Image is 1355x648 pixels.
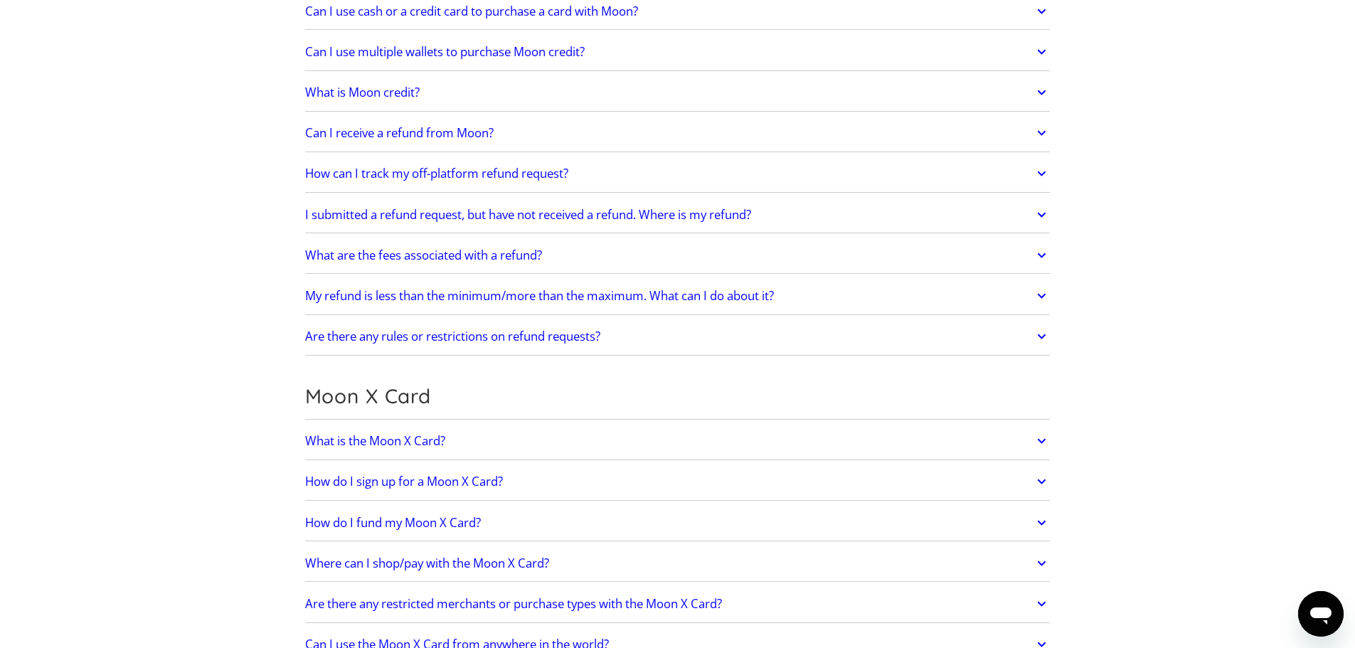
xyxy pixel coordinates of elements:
[305,516,481,530] h2: How do I fund my Moon X Card?
[305,322,1051,351] a: Are there any rules or restrictions on refund requests?
[305,597,722,611] h2: Are there any restricted merchants or purchase types with the Moon X Card?
[305,159,1051,189] a: How can I track my off-platform refund request?
[305,240,1051,270] a: What are the fees associated with a refund?
[305,78,1051,107] a: What is Moon credit?
[305,289,774,303] h2: My refund is less than the minimum/more than the maximum. What can I do about it?
[305,329,600,344] h2: Are there any rules or restrictions on refund requests?
[305,548,1051,578] a: Where can I shop/pay with the Moon X Card?
[305,37,1051,67] a: Can I use multiple wallets to purchase Moon credit?
[305,118,1051,148] a: Can I receive a refund from Moon?
[305,248,542,262] h2: What are the fees associated with a refund?
[305,281,1051,311] a: My refund is less than the minimum/more than the maximum. What can I do about it?
[1298,591,1344,637] iframe: Button to launch messaging window
[305,384,1051,408] h2: Moon X Card
[305,434,445,448] h2: What is the Moon X Card?
[305,589,1051,619] a: Are there any restricted merchants or purchase types with the Moon X Card?
[305,200,1051,230] a: I submitted a refund request, but have not received a refund. Where is my refund?
[305,474,503,489] h2: How do I sign up for a Moon X Card?
[305,208,751,222] h2: I submitted a refund request, but have not received a refund. Where is my refund?
[305,85,420,100] h2: What is Moon credit?
[305,508,1051,538] a: How do I fund my Moon X Card?
[305,426,1051,456] a: What is the Moon X Card?
[305,556,549,570] h2: Where can I shop/pay with the Moon X Card?
[305,4,638,18] h2: Can I use cash or a credit card to purchase a card with Moon?
[305,166,568,181] h2: How can I track my off-platform refund request?
[305,45,585,59] h2: Can I use multiple wallets to purchase Moon credit?
[305,126,494,140] h2: Can I receive a refund from Moon?
[305,467,1051,496] a: How do I sign up for a Moon X Card?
